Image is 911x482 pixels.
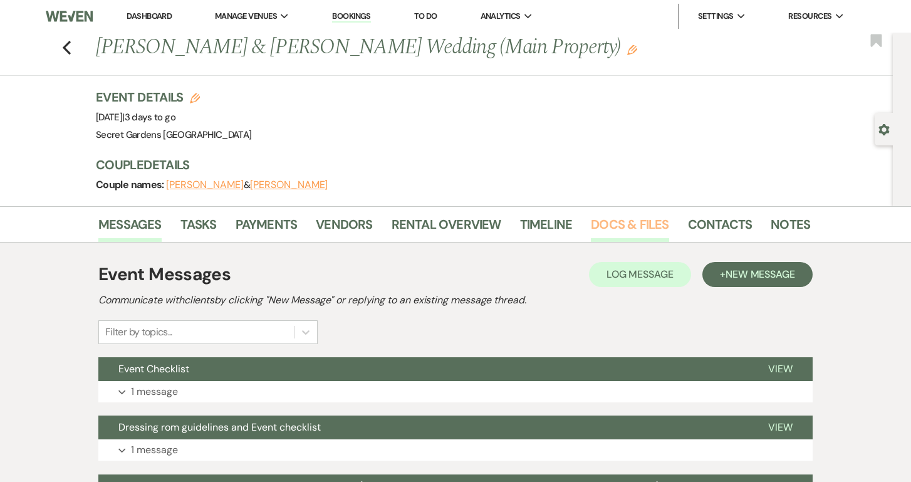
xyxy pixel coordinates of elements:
span: Couple names: [96,178,166,191]
span: Secret Gardens [GEOGRAPHIC_DATA] [96,128,252,141]
a: To Do [414,11,437,21]
button: [PERSON_NAME] [250,180,328,190]
span: [DATE] [96,111,175,123]
h3: Event Details [96,88,252,106]
a: Contacts [688,214,752,242]
span: New Message [726,268,795,281]
h1: [PERSON_NAME] & [PERSON_NAME] Wedding (Main Property) [96,33,657,63]
button: Open lead details [878,123,890,135]
a: Vendors [316,214,372,242]
a: Notes [771,214,810,242]
button: Edit [627,44,637,55]
h2: Communicate with clients by clicking "New Message" or replying to an existing message thread. [98,293,813,308]
span: View [768,362,793,375]
span: Manage Venues [215,10,277,23]
span: Log Message [606,268,674,281]
span: & [166,179,328,191]
p: 1 message [131,384,178,400]
button: View [748,357,813,381]
button: 1 message [98,381,813,402]
button: +New Message [702,262,813,287]
a: Bookings [332,11,371,23]
span: Analytics [481,10,521,23]
img: Weven Logo [46,3,93,29]
span: Settings [698,10,734,23]
a: Dashboard [127,11,172,21]
a: Messages [98,214,162,242]
button: 1 message [98,439,813,461]
p: 1 message [131,442,178,458]
div: Filter by topics... [105,325,172,340]
span: Dressing rom guidelines and Event checklist [118,421,321,434]
span: Event Checklist [118,362,189,375]
a: Payments [236,214,298,242]
span: Resources [788,10,831,23]
a: Timeline [520,214,573,242]
button: [PERSON_NAME] [166,180,244,190]
a: Tasks [180,214,217,242]
span: | [122,111,175,123]
button: Log Message [589,262,691,287]
h3: Couple Details [96,156,798,174]
span: 3 days to go [125,111,175,123]
h1: Event Messages [98,261,231,288]
button: Dressing rom guidelines and Event checklist [98,416,748,439]
span: View [768,421,793,434]
a: Rental Overview [392,214,501,242]
button: View [748,416,813,439]
a: Docs & Files [591,214,669,242]
button: Event Checklist [98,357,748,381]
